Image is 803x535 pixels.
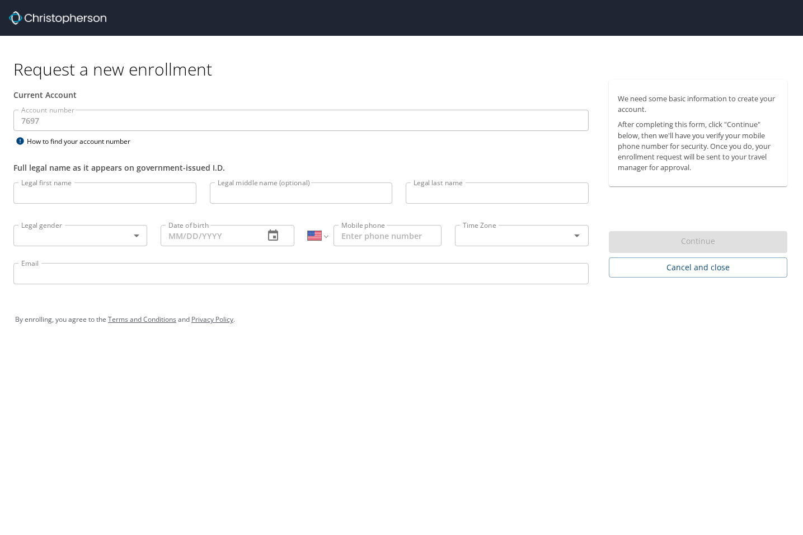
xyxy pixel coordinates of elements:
[618,261,778,275] span: Cancel and close
[609,257,787,278] button: Cancel and close
[9,11,106,25] img: cbt logo
[13,225,147,246] div: ​
[569,228,585,243] button: Open
[161,225,255,246] input: MM/DD/YYYY
[15,306,788,334] div: By enrolling, you agree to the and .
[618,119,778,173] p: After completing this form, click "Continue" below, then we'll have you verify your mobile phone ...
[618,93,778,115] p: We need some basic information to create your account.
[334,225,442,246] input: Enter phone number
[108,315,176,324] a: Terms and Conditions
[13,58,796,80] h1: Request a new enrollment
[13,134,153,148] div: How to find your account number
[13,162,589,173] div: Full legal name as it appears on government-issued I.D.
[191,315,233,324] a: Privacy Policy
[13,89,589,101] div: Current Account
